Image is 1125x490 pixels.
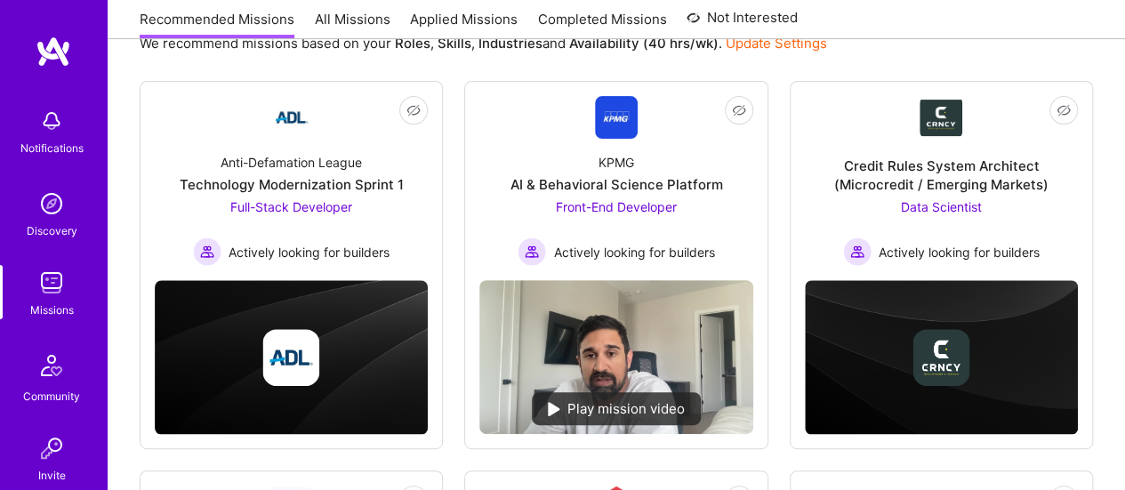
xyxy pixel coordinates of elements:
[595,96,638,139] img: Company Logo
[518,237,546,266] img: Actively looking for builders
[34,430,69,466] img: Invite
[38,466,66,485] div: Invite
[221,153,362,172] div: Anti-Defamation League
[479,96,752,266] a: Company LogoKPMGAI & Behavioral Science PlatformFront-End Developer Actively looking for builders...
[510,175,722,194] div: AI & Behavioral Science Platform
[920,100,962,136] img: Company Logo
[20,139,84,157] div: Notifications
[478,35,542,52] b: Industries
[912,329,969,386] img: Company logo
[553,243,714,261] span: Actively looking for builders
[538,10,667,39] a: Completed Missions
[901,199,982,214] span: Data Scientist
[843,237,872,266] img: Actively looking for builders
[805,96,1078,266] a: Company LogoCredit Rules System Architect (Microcredit / Emerging Markets)Data Scientist Actively...
[395,35,430,52] b: Roles
[140,34,827,52] p: We recommend missions based on your , , and .
[315,10,390,39] a: All Missions
[34,103,69,139] img: bell
[155,96,428,266] a: Company LogoAnti-Defamation LeagueTechnology Modernization Sprint 1Full-Stack Developer Actively ...
[438,35,471,52] b: Skills
[155,280,428,435] img: cover
[556,199,677,214] span: Front-End Developer
[263,329,320,386] img: Company logo
[726,35,827,52] a: Update Settings
[27,221,77,240] div: Discovery
[34,186,69,221] img: discovery
[140,10,294,39] a: Recommended Missions
[30,344,73,387] img: Community
[30,301,74,319] div: Missions
[599,153,634,172] div: KPMG
[479,280,752,434] img: No Mission
[548,402,560,416] img: play
[193,237,221,266] img: Actively looking for builders
[879,243,1040,261] span: Actively looking for builders
[687,7,798,39] a: Not Interested
[180,175,404,194] div: Technology Modernization Sprint 1
[732,103,746,117] i: icon EyeClosed
[805,280,1078,435] img: cover
[410,10,518,39] a: Applied Missions
[229,243,390,261] span: Actively looking for builders
[569,35,719,52] b: Availability (40 hrs/wk)
[270,96,313,139] img: Company Logo
[805,157,1078,194] div: Credit Rules System Architect (Microcredit / Emerging Markets)
[406,103,421,117] i: icon EyeClosed
[1057,103,1071,117] i: icon EyeClosed
[230,199,352,214] span: Full-Stack Developer
[23,387,80,406] div: Community
[34,265,69,301] img: teamwork
[532,392,701,425] div: Play mission video
[36,36,71,68] img: logo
